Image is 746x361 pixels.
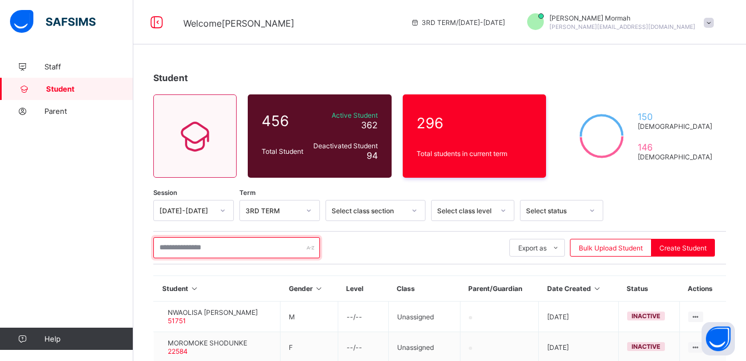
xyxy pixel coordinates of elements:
span: Active Student [312,111,378,119]
span: Term [239,189,256,197]
span: Help [44,334,133,343]
span: Parent [44,107,133,116]
i: Sort in Ascending Order [593,284,602,293]
span: [DEMOGRAPHIC_DATA] [638,153,712,161]
span: Student [153,72,188,83]
span: inactive [632,343,660,350]
span: 456 [262,112,306,129]
div: Select status [526,207,583,215]
span: Create Student [659,244,707,252]
span: inactive [632,312,660,320]
th: Gender [281,276,338,302]
td: [DATE] [539,302,618,332]
span: Export as [518,244,547,252]
span: Deactivated Student [312,142,378,150]
div: IfeomaMormah [516,13,719,32]
th: Class [388,276,460,302]
th: Level [338,276,388,302]
th: Parent/Guardian [460,276,538,302]
th: Student [154,276,281,302]
span: 296 [417,114,533,132]
div: Select class level [437,207,494,215]
span: 51751 [168,317,186,325]
div: Select class section [332,207,405,215]
button: Open asap [702,322,735,355]
th: Status [618,276,679,302]
img: safsims [10,10,96,33]
span: 150 [638,111,712,122]
i: Sort in Ascending Order [190,284,199,293]
td: --/-- [338,302,388,332]
span: 94 [367,150,378,161]
span: MOROMOKE SHODUNKE [168,339,247,347]
span: Staff [44,62,133,71]
span: [PERSON_NAME][EMAIL_ADDRESS][DOMAIN_NAME] [549,23,695,30]
span: Total students in current term [417,149,533,158]
span: [PERSON_NAME] Mormah [549,14,695,22]
span: Session [153,189,177,197]
span: Student [46,84,133,93]
div: [DATE]-[DATE] [159,207,213,215]
span: 362 [361,119,378,131]
td: M [281,302,338,332]
th: Actions [679,276,726,302]
span: 22584 [168,347,188,355]
div: 3RD TERM [246,207,299,215]
div: Total Student [259,144,309,158]
span: Welcome [PERSON_NAME] [183,18,294,29]
span: 146 [638,142,712,153]
span: session/term information [410,18,505,27]
span: [DEMOGRAPHIC_DATA] [638,122,712,131]
i: Sort in Ascending Order [314,284,324,293]
span: NWAOLISA [PERSON_NAME] [168,308,258,317]
th: Date Created [539,276,618,302]
span: Bulk Upload Student [579,244,643,252]
td: Unassigned [388,302,460,332]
